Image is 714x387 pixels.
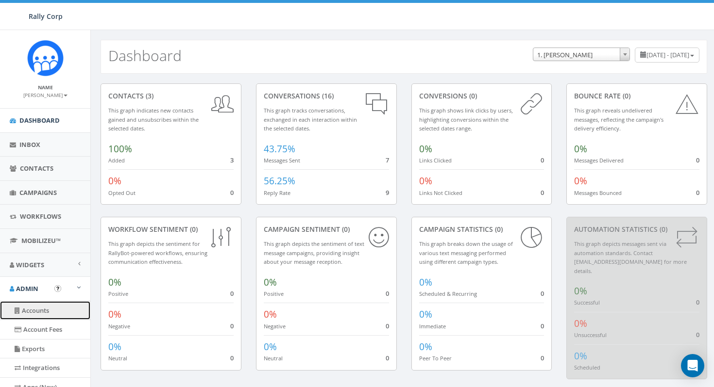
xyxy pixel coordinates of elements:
span: 0% [574,285,587,297]
small: Negative [108,322,130,330]
small: Neutral [264,355,283,362]
small: [PERSON_NAME] [23,92,68,98]
small: This graph depicts the sentiment of text message campaigns, providing insight about your message ... [264,240,364,265]
span: 0% [108,308,121,321]
span: 0% [574,350,587,362]
span: 0 [696,188,699,197]
span: 0% [419,340,432,353]
span: MobilizeU™ [21,236,61,245]
small: This graph depicts the sentiment for RallyBot-powered workflows, ensuring communication effective... [108,240,207,265]
div: contacts [108,91,234,101]
small: Opted Out [108,189,136,196]
small: This graph tracks conversations, exchanged in each interaction within the selected dates. [264,107,357,132]
small: This graph reveals undelivered messages, reflecting the campaign's delivery efficiency. [574,107,663,132]
span: Inbox [19,140,40,149]
div: Open Intercom Messenger [681,354,704,377]
span: 0% [419,175,432,187]
span: 0 [541,289,544,298]
span: 0% [108,276,121,289]
span: (0) [621,91,630,100]
span: 0 [386,354,389,362]
small: Messages Sent [264,157,300,164]
span: 0 [386,322,389,330]
span: Admin [16,284,38,293]
span: 0% [108,340,121,353]
span: 0 [696,330,699,339]
span: Campaigns [19,188,57,197]
span: 1. James Martin [533,48,630,61]
span: 0 [696,156,699,164]
small: Links Not Clicked [419,189,462,196]
span: 0 [386,289,389,298]
div: Campaign Statistics [419,225,544,234]
small: Peer To Peer [419,355,452,362]
span: (3) [144,91,153,100]
small: Positive [108,290,128,297]
span: (0) [467,91,477,100]
span: 0 [541,354,544,362]
span: 0 [230,322,234,330]
span: 0% [419,143,432,155]
span: 56.25% [264,175,295,187]
div: Campaign Sentiment [264,225,389,234]
span: 0 [230,188,234,197]
span: 43.75% [264,143,295,155]
span: (0) [188,225,198,234]
span: Workflows [20,212,61,221]
button: Open In-App Guide [54,285,61,292]
span: 0 [696,298,699,306]
span: 3 [230,156,234,164]
small: Scheduled & Recurring [419,290,477,297]
div: Bounce Rate [574,91,699,101]
small: Scheduled [574,364,600,371]
span: 100% [108,143,132,155]
small: Positive [264,290,284,297]
span: 0 [230,354,234,362]
span: (0) [658,225,667,234]
span: (0) [493,225,503,234]
small: Messages Delivered [574,157,624,164]
span: 0% [419,308,432,321]
small: Negative [264,322,286,330]
span: 1. James Martin [533,48,629,62]
small: Immediate [419,322,446,330]
span: Widgets [16,260,44,269]
span: 0% [574,143,587,155]
span: Contacts [20,164,53,173]
small: Name [38,84,53,91]
span: 9 [386,188,389,197]
span: 0% [574,317,587,330]
span: Dashboard [19,116,60,125]
span: [DATE] - [DATE] [646,50,689,59]
small: Neutral [108,355,127,362]
h2: Dashboard [108,48,182,64]
span: 0 [541,188,544,197]
a: [PERSON_NAME] [23,90,68,99]
span: 7 [386,156,389,164]
div: conversations [264,91,389,101]
small: This graph indicates new contacts gained and unsubscribes within the selected dates. [108,107,199,132]
div: conversions [419,91,544,101]
span: (0) [340,225,350,234]
span: Rally Corp [29,12,63,21]
span: 0% [419,276,432,289]
small: Reply Rate [264,189,290,196]
small: Successful [574,299,600,306]
span: 0% [264,340,277,353]
span: (16) [320,91,334,100]
div: Workflow Sentiment [108,225,234,234]
small: This graph breaks down the usage of various text messaging performed using different campaign types. [419,240,513,265]
small: Unsuccessful [574,331,607,339]
small: Added [108,157,125,164]
img: Icon_1.png [27,40,64,76]
small: Links Clicked [419,157,452,164]
small: Messages Bounced [574,189,622,196]
span: 0% [574,175,587,187]
small: This graph depicts messages sent via automation standards. Contact [EMAIL_ADDRESS][DOMAIN_NAME] f... [574,240,687,274]
span: 0 [541,322,544,330]
span: 0% [108,175,121,187]
div: Automation Statistics [574,225,699,234]
span: 0% [264,276,277,289]
small: This graph shows link clicks by users, highlighting conversions within the selected dates range. [419,107,513,132]
span: 0 [230,289,234,298]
